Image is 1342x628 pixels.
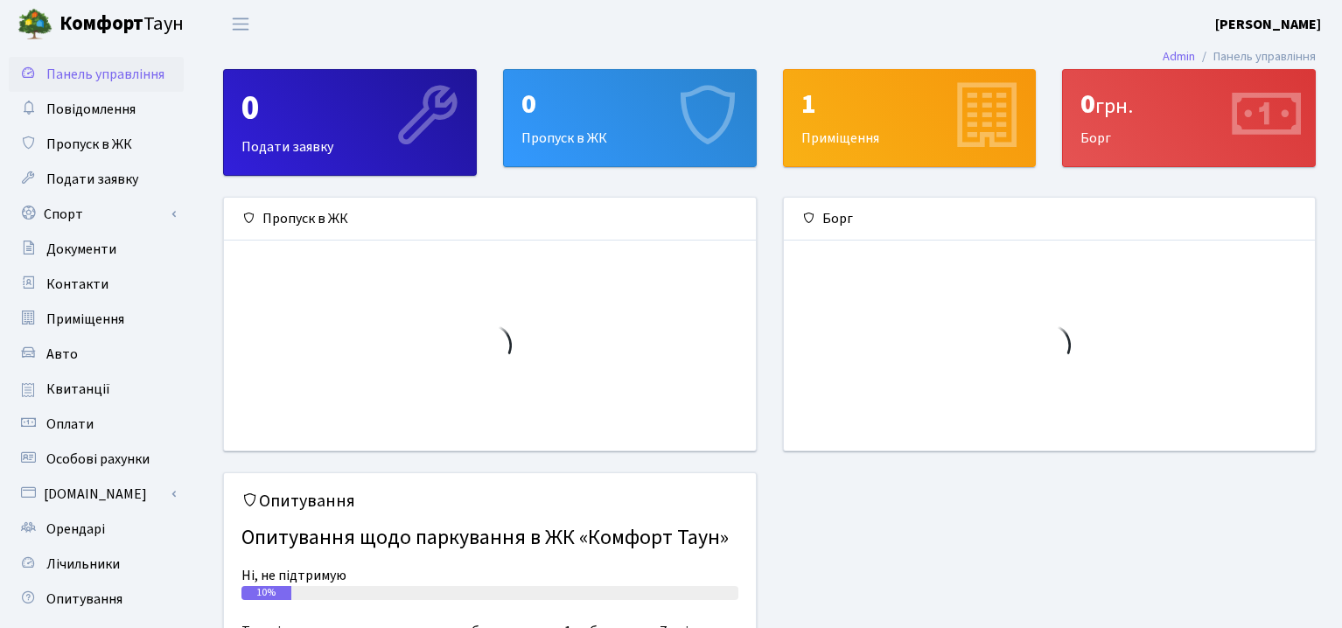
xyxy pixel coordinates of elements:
span: Особові рахунки [46,450,150,469]
a: Пропуск в ЖК [9,127,184,162]
span: Документи [46,240,116,259]
h4: Опитування щодо паркування в ЖК «Комфорт Таун» [241,519,738,558]
button: Переключити навігацію [219,10,262,38]
nav: breadcrumb [1136,38,1342,75]
b: Комфорт [59,10,143,38]
span: Подати заявку [46,170,138,189]
a: Опитування [9,582,184,617]
a: Повідомлення [9,92,184,127]
div: 0 [241,87,458,129]
div: Ні, не підтримую [241,565,738,586]
a: Спорт [9,197,184,232]
div: Борг [784,198,1316,241]
div: Пропуск в ЖК [504,70,756,166]
img: logo.png [17,7,52,42]
a: Admin [1163,47,1195,66]
a: 1Приміщення [783,69,1037,167]
a: Контакти [9,267,184,302]
a: Авто [9,337,184,372]
a: Квитанції [9,372,184,407]
span: Авто [46,345,78,364]
div: Подати заявку [224,70,476,175]
a: [PERSON_NAME] [1215,14,1321,35]
span: Повідомлення [46,100,136,119]
div: Приміщення [784,70,1036,166]
a: Орендарі [9,512,184,547]
span: Приміщення [46,310,124,329]
a: Подати заявку [9,162,184,197]
span: Пропуск в ЖК [46,135,132,154]
span: Квитанції [46,380,110,399]
span: Лічильники [46,555,120,574]
a: Особові рахунки [9,442,184,477]
span: Оплати [46,415,94,434]
a: Панель управління [9,57,184,92]
h5: Опитування [241,491,738,512]
a: Приміщення [9,302,184,337]
div: 10% [241,586,291,600]
div: Пропуск в ЖК [224,198,756,241]
span: Опитування [46,590,122,609]
span: Панель управління [46,65,164,84]
span: Орендарі [46,520,105,539]
a: Оплати [9,407,184,442]
span: Таун [59,10,184,39]
a: Документи [9,232,184,267]
span: Контакти [46,275,108,294]
a: Лічильники [9,547,184,582]
a: 0Подати заявку [223,69,477,176]
b: [PERSON_NAME] [1215,15,1321,34]
div: Борг [1063,70,1315,166]
span: грн. [1095,91,1133,122]
a: 0Пропуск в ЖК [503,69,757,167]
div: 1 [801,87,1018,121]
a: [DOMAIN_NAME] [9,477,184,512]
li: Панель управління [1195,47,1316,66]
div: 0 [1080,87,1297,121]
div: 0 [521,87,738,121]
